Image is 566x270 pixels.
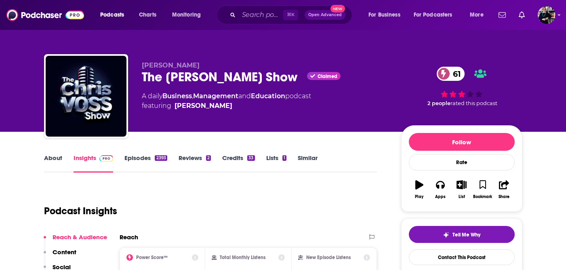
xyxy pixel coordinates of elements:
[298,154,318,173] a: Similar
[155,155,167,161] div: 2393
[363,8,410,21] button: open menu
[409,249,515,265] a: Contact This Podcast
[282,155,286,161] div: 1
[99,155,114,162] img: Podchaser Pro
[409,133,515,151] button: Follow
[368,9,400,21] span: For Business
[473,194,492,199] div: Bookmark
[516,8,528,22] a: Show notifications dropdown
[44,233,107,248] button: Reach & Audience
[166,8,211,21] button: open menu
[306,255,351,260] h2: New Episode Listens
[266,154,286,173] a: Lists1
[427,100,450,106] span: 2 people
[414,9,452,21] span: For Podcasters
[283,10,298,20] span: ⌘ K
[330,5,345,13] span: New
[192,92,193,100] span: ,
[437,67,465,81] a: 61
[44,248,76,263] button: Content
[142,91,311,111] div: A daily podcast
[53,248,76,256] p: Content
[247,155,255,161] div: 33
[220,255,265,260] h2: Total Monthly Listens
[430,175,451,204] button: Apps
[470,9,484,21] span: More
[499,194,509,199] div: Share
[100,9,124,21] span: Podcasts
[134,8,161,21] a: Charts
[142,61,200,69] span: [PERSON_NAME]
[408,8,464,21] button: open menu
[308,13,342,17] span: Open Advanced
[472,175,493,204] button: Bookmark
[409,154,515,171] div: Rate
[450,100,497,106] span: rated this podcast
[459,194,465,199] div: List
[120,233,138,241] h2: Reach
[409,175,430,204] button: Play
[538,6,555,24] span: Logged in as ndewey
[305,10,345,20] button: Open AdvancedNew
[136,255,168,260] h2: Power Score™
[179,154,211,173] a: Reviews2
[409,226,515,243] button: tell me why sparkleTell Me Why
[464,8,494,21] button: open menu
[124,154,167,173] a: Episodes2393
[493,175,514,204] button: Share
[238,92,251,100] span: and
[175,101,232,111] a: Chris Voss
[452,232,480,238] span: Tell Me Why
[162,92,192,100] a: Business
[239,8,283,21] input: Search podcasts, credits, & more...
[451,175,472,204] button: List
[53,233,107,241] p: Reach & Audience
[172,9,201,21] span: Monitoring
[6,7,84,23] img: Podchaser - Follow, Share and Rate Podcasts
[44,205,117,217] h1: Podcast Insights
[415,194,423,199] div: Play
[538,6,555,24] button: Show profile menu
[318,74,337,78] span: Claimed
[142,101,311,111] span: featuring
[445,67,465,81] span: 61
[443,232,449,238] img: tell me why sparkle
[46,56,126,137] img: The Chris Voss Show
[222,154,255,173] a: Credits33
[538,6,555,24] img: User Profile
[74,154,114,173] a: InsightsPodchaser Pro
[95,8,135,21] button: open menu
[44,154,62,173] a: About
[193,92,238,100] a: Management
[251,92,285,100] a: Education
[224,6,360,24] div: Search podcasts, credits, & more...
[401,61,522,112] div: 61 2 peoplerated this podcast
[435,194,446,199] div: Apps
[495,8,509,22] a: Show notifications dropdown
[206,155,211,161] div: 2
[139,9,156,21] span: Charts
